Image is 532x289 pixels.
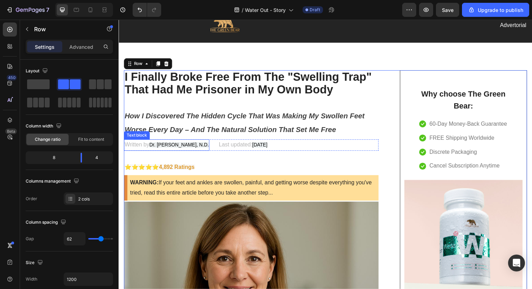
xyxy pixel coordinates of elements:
span: / [242,6,243,14]
button: Upgrade to publish [462,3,529,17]
p: Last updated: [102,123,152,133]
div: Undo/Redo [133,3,161,17]
img: Alt Image [292,164,412,284]
iframe: Design area [119,20,532,289]
strong: 4,892 Ratings [41,147,77,153]
button: Save [436,3,459,17]
div: 450 [7,75,17,80]
div: Row [14,42,26,48]
div: Text block [7,115,30,121]
div: Column spacing [26,218,68,227]
input: Auto [64,232,85,245]
div: Open Intercom Messenger [508,255,525,271]
p: Advanced [69,43,93,51]
span: [DATE] [136,125,152,131]
div: Width [26,276,37,282]
div: 8 [27,153,75,163]
div: Column width [26,121,63,131]
p: 60-Day Money-Back Guarantee [317,101,397,112]
i: How I Discovered The Hidden Cycle That Was Making My Swollen Feet Worse Every Day – And The Natur... [6,94,251,116]
span: Why choose The Green Bear: [309,71,395,93]
span: Save [442,7,454,13]
p: FREE Shipping Worldwide [317,116,384,126]
span: Draft [310,7,320,13]
span: Dr. [PERSON_NAME], N.D. [31,125,92,131]
button: 7 [3,3,52,17]
div: Columns management [26,177,81,186]
p: If your feet and ankles are swollen, painful, and getting worse despite everything you've tried, ... [12,162,262,182]
p: Written by [6,123,92,133]
div: Order [26,196,37,202]
span: Water Out - Story [245,6,286,14]
span: Fit to content [78,136,104,143]
div: 4 [88,153,112,163]
input: Auto [64,273,113,285]
p: Row [34,25,94,33]
strong: WARNING: [12,163,41,169]
span: ⭐⭐⭐⭐⭐ [6,147,41,153]
span: Change ratio [35,136,61,143]
p: Cancel Subscription Anytime [317,144,389,155]
div: Gap [26,236,34,242]
div: 2 cols [78,196,111,202]
div: Upgrade to publish [468,6,523,14]
p: Discrete Packaging [317,130,366,140]
div: Layout [26,66,49,76]
h2: Rich Text Editor. Editing area: main [5,52,265,119]
div: Beta [5,129,17,134]
p: Settings [35,43,55,51]
p: I Finally Broke Free From The "Swelling Trap" That Had Me Prisoner in My Own Body [6,52,265,119]
p: Advertorial [212,1,416,11]
p: 7 [46,6,49,14]
div: Size [26,258,44,268]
